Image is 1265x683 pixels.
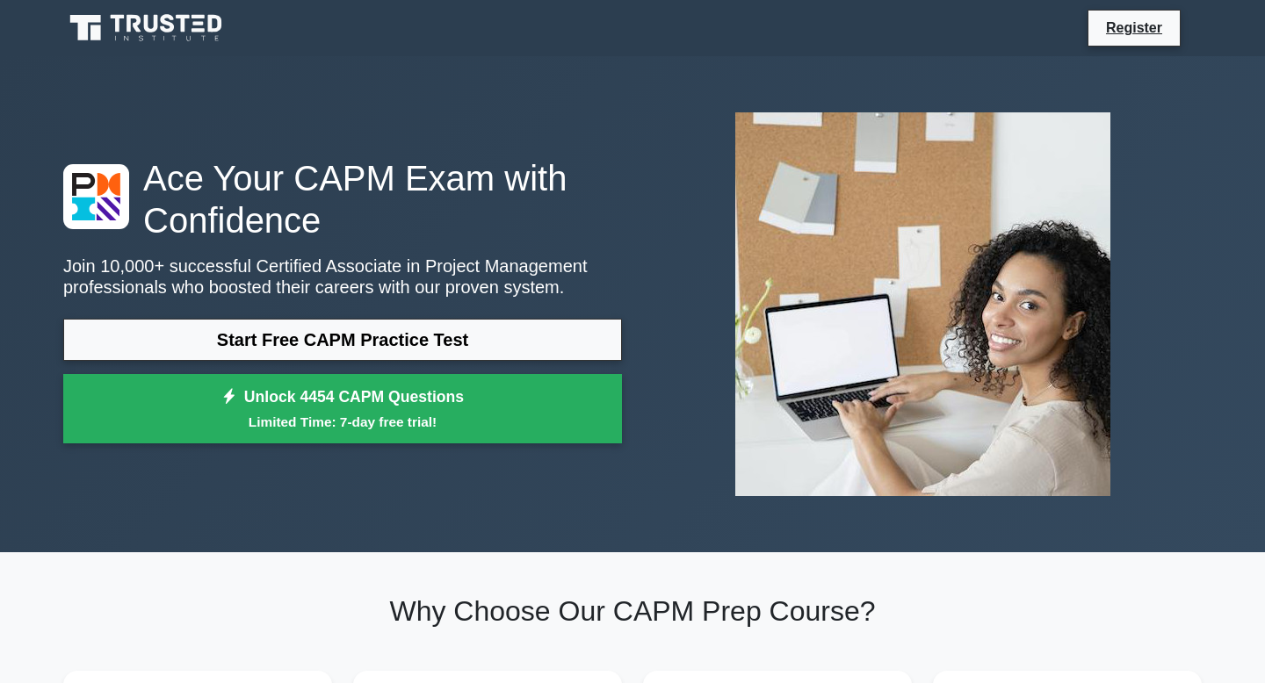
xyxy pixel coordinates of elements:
[63,374,622,444] a: Unlock 4454 CAPM QuestionsLimited Time: 7-day free trial!
[63,319,622,361] a: Start Free CAPM Practice Test
[63,255,622,298] p: Join 10,000+ successful Certified Associate in Project Management professionals who boosted their...
[85,412,600,432] small: Limited Time: 7-day free trial!
[1095,17,1173,39] a: Register
[63,157,622,241] h1: Ace Your CAPM Exam with Confidence
[63,594,1202,628] h2: Why Choose Our CAPM Prep Course?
